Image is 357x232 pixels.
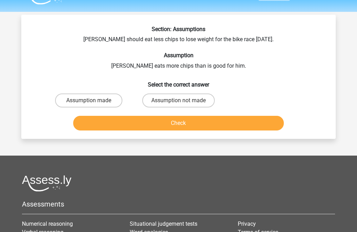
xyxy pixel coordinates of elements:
[32,76,325,88] h6: Select the correct answer
[32,26,325,33] h6: Section: Assumptions
[130,221,197,227] a: Situational judgement tests
[55,94,122,108] label: Assumption made
[238,221,256,227] a: Privacy
[22,200,335,209] h5: Assessments
[24,26,333,134] div: [PERSON_NAME] should eat less chips to lose weight for the bike race [DATE]. [PERSON_NAME] eats m...
[73,116,284,131] button: Check
[22,221,73,227] a: Numerical reasoning
[142,94,215,108] label: Assumption not made
[32,52,325,59] h6: Assumption
[22,175,71,192] img: Assessly logo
